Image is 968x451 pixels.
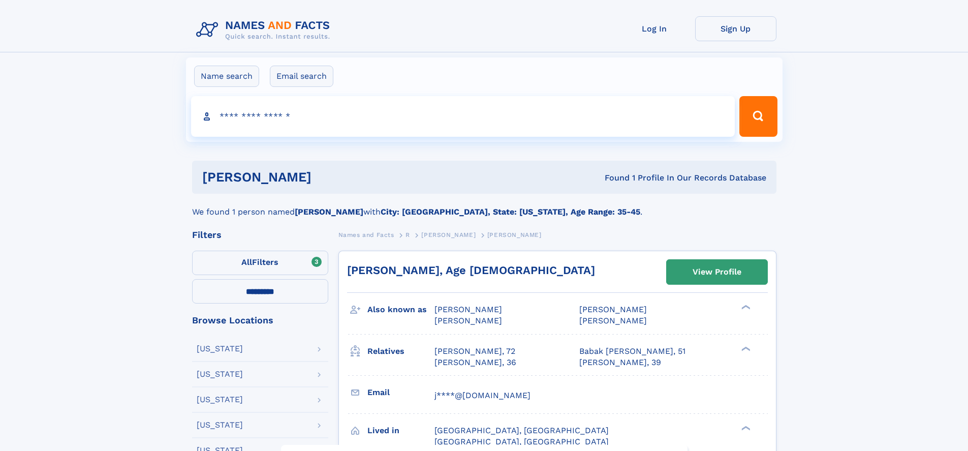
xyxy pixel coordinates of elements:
[434,346,515,357] a: [PERSON_NAME], 72
[739,304,751,311] div: ❯
[434,426,609,435] span: [GEOGRAPHIC_DATA], [GEOGRAPHIC_DATA]
[421,228,476,241] a: [PERSON_NAME]
[192,251,328,275] label: Filters
[434,357,516,368] a: [PERSON_NAME], 36
[197,396,243,404] div: [US_STATE]
[739,345,751,352] div: ❯
[405,228,410,241] a: R
[739,425,751,431] div: ❯
[192,16,338,44] img: Logo Names and Facts
[192,194,776,218] div: We found 1 person named with .
[367,301,434,318] h3: Also known as
[695,16,776,41] a: Sign Up
[405,231,410,238] span: R
[197,370,243,378] div: [US_STATE]
[194,66,259,87] label: Name search
[579,346,685,357] a: Babak [PERSON_NAME], 51
[347,264,595,277] a: [PERSON_NAME], Age [DEMOGRAPHIC_DATA]
[197,345,243,353] div: [US_STATE]
[295,207,363,217] b: [PERSON_NAME]
[270,66,333,87] label: Email search
[338,228,394,241] a: Names and Facts
[434,316,502,325] span: [PERSON_NAME]
[579,357,661,368] a: [PERSON_NAME], 39
[367,422,434,439] h3: Lived in
[487,231,542,238] span: [PERSON_NAME]
[192,230,328,239] div: Filters
[367,343,434,360] h3: Relatives
[192,316,328,325] div: Browse Locations
[693,260,741,284] div: View Profile
[579,316,647,325] span: [PERSON_NAME]
[197,421,243,429] div: [US_STATE]
[739,96,777,137] button: Search Button
[191,96,735,137] input: search input
[434,305,502,314] span: [PERSON_NAME]
[241,257,252,267] span: All
[434,437,609,446] span: [GEOGRAPHIC_DATA], [GEOGRAPHIC_DATA]
[202,171,458,184] h1: [PERSON_NAME]
[579,305,647,314] span: [PERSON_NAME]
[458,172,766,184] div: Found 1 Profile In Our Records Database
[421,231,476,238] span: [PERSON_NAME]
[667,260,767,284] a: View Profile
[614,16,695,41] a: Log In
[367,384,434,401] h3: Email
[381,207,640,217] b: City: [GEOGRAPHIC_DATA], State: [US_STATE], Age Range: 35-45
